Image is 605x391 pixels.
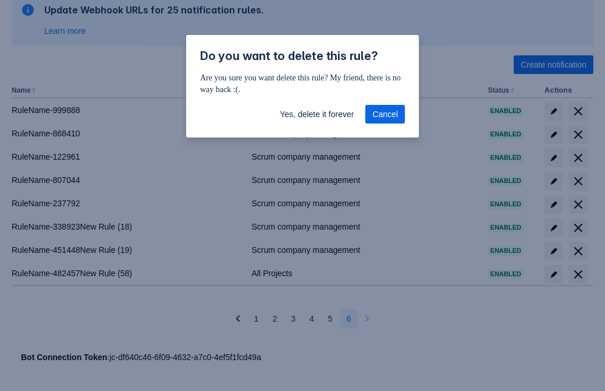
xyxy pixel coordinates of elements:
button: Yes, delete it forever [273,105,361,124]
span: Do you want to delete this rule? [200,49,378,63]
span: Yes, delete it forever [280,105,354,124]
span: Cancel [372,105,398,124]
p: Are you sure you want delete this rule? My friend, there is no way back :(. [200,72,405,96]
button: Cancel [365,105,405,124]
